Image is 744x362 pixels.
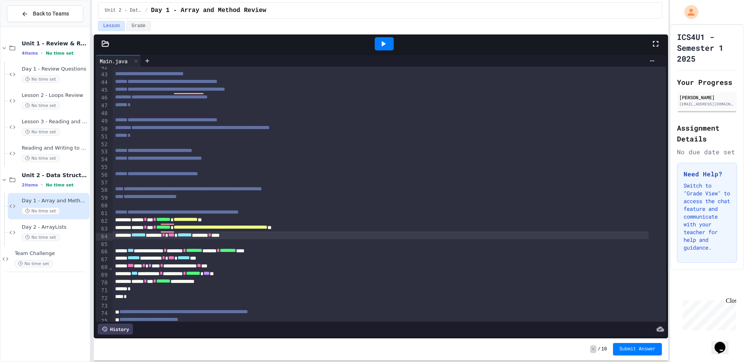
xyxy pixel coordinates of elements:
[590,345,596,353] span: -
[3,3,53,49] div: Chat with us now!Close
[22,155,60,162] span: No time set
[33,10,69,18] span: Back to Teams
[679,101,735,107] div: [EMAIL_ADDRESS][DOMAIN_NAME]
[22,66,88,72] span: Day 1 - Review Questions
[96,133,108,141] div: 51
[22,76,60,83] span: No time set
[22,172,88,179] span: Unit 2 - Data Structures
[96,310,108,317] div: 74
[22,224,88,231] span: Day 2 - ArrayLists
[22,119,88,125] span: Lesson 3 - Reading and Writing Files
[96,156,108,164] div: 54
[22,40,88,47] span: Unit 1 - Review & Reading and Writing Files
[22,92,88,99] span: Lesson 2 - Loops Review
[677,147,737,157] div: No due date set
[96,71,108,79] div: 43
[22,207,60,215] span: No time set
[96,225,108,233] div: 63
[145,7,148,14] span: /
[96,279,108,287] div: 70
[126,21,150,31] button: Grade
[98,21,125,31] button: Lesson
[105,7,142,14] span: Unit 2 - Data Structures
[677,122,737,144] h2: Assignment Details
[96,256,108,264] div: 67
[96,117,108,125] div: 49
[96,302,108,310] div: 73
[679,94,735,101] div: [PERSON_NAME]
[619,346,656,352] span: Submit Answer
[15,260,53,267] span: No time set
[41,50,43,56] span: •
[41,182,43,188] span: •
[684,169,730,179] h3: Need Help?
[46,51,74,56] span: No time set
[96,202,108,210] div: 60
[96,57,131,65] div: Main.java
[46,183,74,188] span: No time set
[109,264,113,271] span: Fold line
[22,234,60,241] span: No time set
[96,241,108,248] div: 65
[96,295,108,302] div: 72
[96,271,108,279] div: 69
[677,31,737,64] h1: ICS4U1 - Semester 1 2025
[22,51,38,56] span: 4 items
[96,125,108,133] div: 50
[96,233,108,241] div: 64
[96,186,108,194] div: 58
[96,171,108,179] div: 56
[96,264,108,271] div: 68
[15,250,88,257] span: Team Challenge
[598,346,601,352] span: /
[96,217,108,225] div: 62
[96,102,108,110] div: 47
[96,317,108,325] div: 75
[96,94,108,102] div: 46
[96,248,108,256] div: 66
[613,343,662,355] button: Submit Answer
[676,3,700,21] div: My Account
[601,346,607,352] span: 10
[677,77,737,88] h2: Your Progress
[711,331,736,354] iframe: chat widget
[96,164,108,171] div: 55
[96,287,108,295] div: 71
[22,198,88,204] span: Day 1 - Array and Method Review
[96,64,108,71] div: 42
[96,55,141,67] div: Main.java
[96,141,108,148] div: 52
[22,102,60,109] span: No time set
[151,6,266,15] span: Day 1 - Array and Method Review
[22,128,60,136] span: No time set
[22,145,88,152] span: Reading and Writing to Files Assignment
[98,324,133,334] div: History
[7,5,83,22] button: Back to Teams
[96,110,108,117] div: 48
[96,210,108,217] div: 61
[96,148,108,156] div: 53
[96,79,108,86] div: 44
[96,179,108,187] div: 57
[96,194,108,202] div: 59
[684,182,730,252] p: Switch to "Grade View" to access the chat feature and communicate with your teacher for help and ...
[96,86,108,94] div: 45
[22,183,38,188] span: 2 items
[680,297,736,330] iframe: chat widget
